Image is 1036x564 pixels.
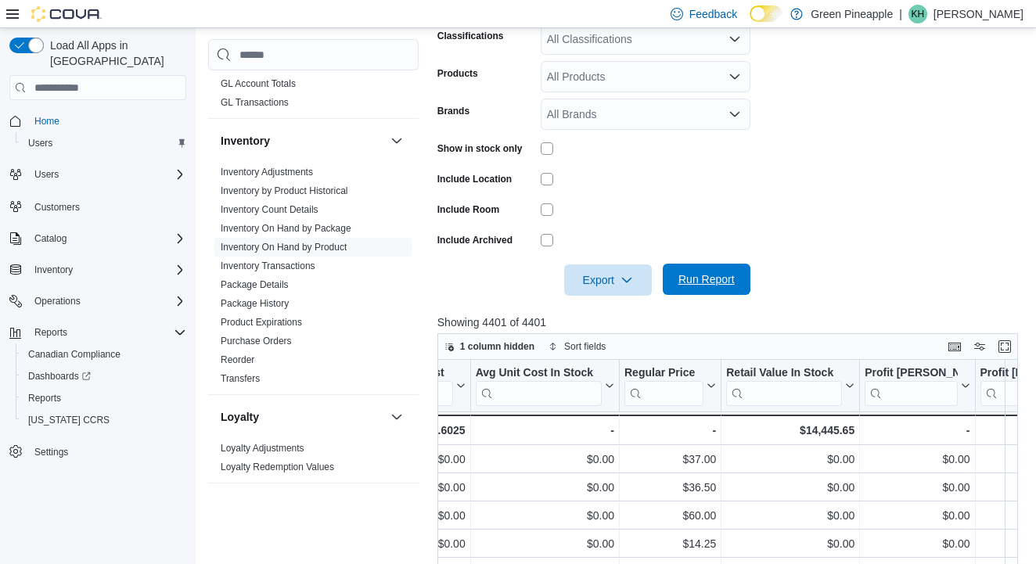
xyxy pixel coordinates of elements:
[28,292,186,311] span: Operations
[28,198,86,217] a: Customers
[475,421,613,440] div: -
[28,348,121,361] span: Canadian Compliance
[28,392,61,404] span: Reports
[908,5,927,23] div: Karin Hamm
[387,131,406,150] button: Inventory
[865,534,969,553] div: $0.00
[28,260,186,279] span: Inventory
[28,112,66,131] a: Home
[221,354,254,365] a: Reorder
[726,421,854,440] div: $14,445.65
[44,38,186,69] span: Load All Apps in [GEOGRAPHIC_DATA]
[221,242,347,253] a: Inventory On Hand by Product
[437,203,499,216] label: Include Room
[624,506,716,525] div: $60.00
[221,443,304,454] a: Loyalty Adjustments
[865,366,957,381] div: Profit [PERSON_NAME] ($)
[811,5,893,23] p: Green Pineapple
[22,411,116,429] a: [US_STATE] CCRS
[374,366,452,381] div: In Stock Cost
[437,142,523,155] label: Show in stock only
[208,74,419,118] div: Finance
[624,366,703,381] div: Regular Price
[16,409,192,431] button: [US_STATE] CCRS
[28,165,65,184] button: Users
[28,229,186,248] span: Catalog
[624,534,716,553] div: $14.25
[28,443,74,462] a: Settings
[728,108,741,120] button: Open list of options
[437,67,478,80] label: Products
[726,478,854,497] div: $0.00
[912,5,925,23] span: KH
[34,326,67,339] span: Reports
[574,264,642,296] span: Export
[31,6,102,22] img: Cova
[22,411,186,429] span: Washington CCRS
[221,409,259,425] h3: Loyalty
[28,323,186,342] span: Reports
[933,5,1023,23] p: [PERSON_NAME]
[28,292,87,311] button: Operations
[221,317,302,328] a: Product Expirations
[221,185,348,196] a: Inventory by Product Historical
[475,534,613,553] div: $0.00
[3,322,192,343] button: Reports
[3,110,192,132] button: Home
[3,195,192,217] button: Customers
[22,389,67,408] a: Reports
[726,366,842,381] div: Retail Value In Stock
[34,168,59,181] span: Users
[728,33,741,45] button: Open list of options
[678,271,735,287] span: Run Report
[374,450,465,469] div: $0.00
[22,389,186,408] span: Reports
[437,314,1023,330] p: Showing 4401 of 4401
[221,279,289,290] a: Package Details
[865,450,969,469] div: $0.00
[221,97,289,108] a: GL Transactions
[28,442,186,462] span: Settings
[28,111,186,131] span: Home
[865,506,969,525] div: $0.00
[865,366,957,406] div: Profit Margin ($)
[475,450,613,469] div: $0.00
[22,134,59,153] a: Users
[663,264,750,295] button: Run Report
[34,446,68,458] span: Settings
[995,337,1014,356] button: Enter fullscreen
[16,365,192,387] a: Dashboards
[475,478,613,497] div: $0.00
[899,5,902,23] p: |
[689,6,737,22] span: Feedback
[3,228,192,250] button: Catalog
[750,5,782,22] input: Dark Mode
[438,337,541,356] button: 1 column hidden
[221,298,289,309] a: Package History
[22,367,186,386] span: Dashboards
[970,337,989,356] button: Display options
[34,201,80,214] span: Customers
[374,366,452,406] div: In Stock Cost
[16,132,192,154] button: Users
[624,366,703,406] div: Regular Price
[624,421,716,440] div: -
[221,204,318,215] a: Inventory Count Details
[221,260,315,271] a: Inventory Transactions
[28,260,79,279] button: Inventory
[208,439,419,483] div: Loyalty
[22,345,127,364] a: Canadian Compliance
[728,70,741,83] button: Open list of options
[945,337,964,356] button: Keyboard shortcuts
[28,196,186,216] span: Customers
[624,450,716,469] div: $37.00
[16,343,192,365] button: Canadian Compliance
[221,336,292,347] a: Purchase Orders
[34,295,81,307] span: Operations
[22,345,186,364] span: Canadian Compliance
[437,234,513,246] label: Include Archived
[374,506,465,525] div: $0.00
[28,414,110,426] span: [US_STATE] CCRS
[726,450,854,469] div: $0.00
